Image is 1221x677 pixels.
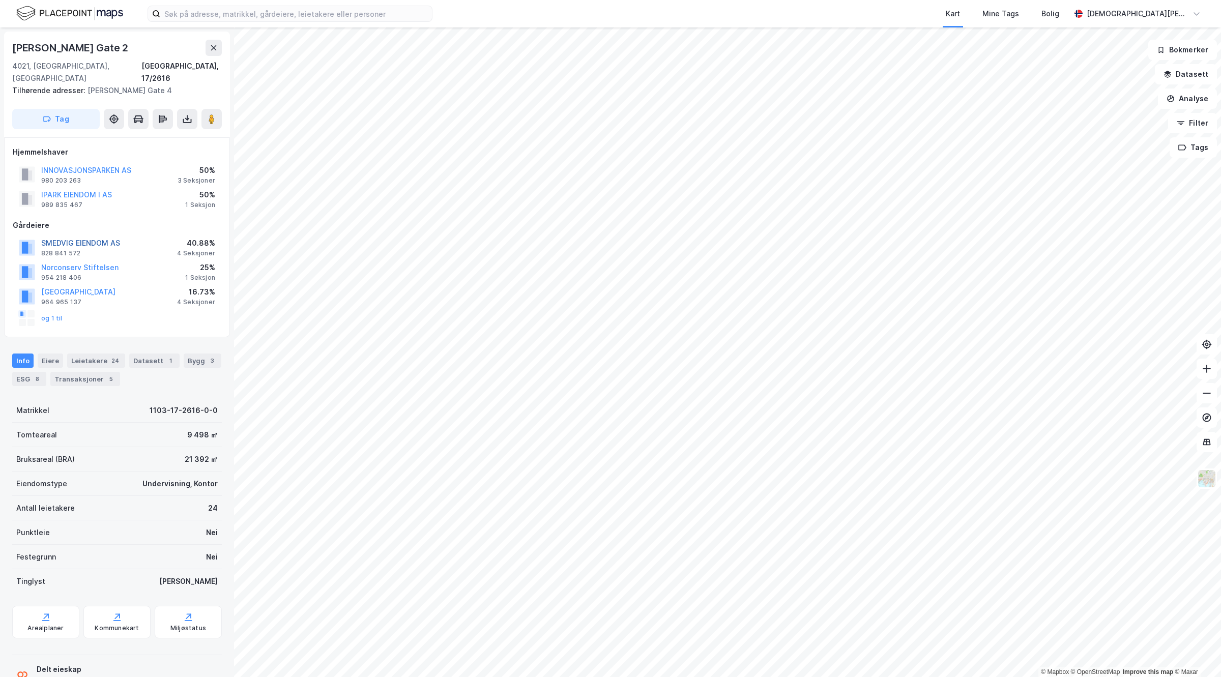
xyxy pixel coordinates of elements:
[27,624,64,632] div: Arealplaner
[12,109,100,129] button: Tag
[178,176,215,185] div: 3 Seksjoner
[165,356,176,366] div: 1
[12,354,34,368] div: Info
[150,404,218,417] div: 1103-17-2616-0-0
[946,8,960,20] div: Kart
[16,429,57,441] div: Tomteareal
[41,201,82,209] div: 989 835 467
[185,201,215,209] div: 1 Seksjon
[41,249,80,257] div: 828 841 572
[106,374,116,384] div: 5
[142,478,218,490] div: Undervisning, Kontor
[16,502,75,514] div: Antall leietakere
[1123,668,1173,675] a: Improve this map
[1148,40,1217,60] button: Bokmerker
[37,663,170,675] div: Delt eieskap
[41,274,81,282] div: 954 218 406
[1170,137,1217,158] button: Tags
[1041,668,1069,675] a: Mapbox
[160,6,432,21] input: Søk på adresse, matrikkel, gårdeiere, leietakere eller personer
[185,261,215,274] div: 25%
[16,453,75,465] div: Bruksareal (BRA)
[177,237,215,249] div: 40.88%
[95,624,139,632] div: Kommunekart
[1170,628,1221,677] iframe: Chat Widget
[38,354,63,368] div: Eiere
[16,404,49,417] div: Matrikkel
[982,8,1019,20] div: Mine Tags
[50,372,120,386] div: Transaksjoner
[159,575,218,587] div: [PERSON_NAME]
[170,624,206,632] div: Miljøstatus
[178,164,215,176] div: 50%
[1158,89,1217,109] button: Analyse
[1087,8,1188,20] div: [DEMOGRAPHIC_DATA][PERSON_NAME]
[13,219,221,231] div: Gårdeiere
[185,274,215,282] div: 1 Seksjon
[1071,668,1120,675] a: OpenStreetMap
[187,429,218,441] div: 9 498 ㎡
[1155,64,1217,84] button: Datasett
[177,249,215,257] div: 4 Seksjoner
[1168,113,1217,133] button: Filter
[177,298,215,306] div: 4 Seksjoner
[41,176,81,185] div: 980 203 263
[207,356,217,366] div: 3
[32,374,42,384] div: 8
[206,551,218,563] div: Nei
[13,146,221,158] div: Hjemmelshaver
[16,551,56,563] div: Festegrunn
[12,86,88,95] span: Tilhørende adresser:
[16,478,67,490] div: Eiendomstype
[184,354,221,368] div: Bygg
[16,526,50,539] div: Punktleie
[16,5,123,22] img: logo.f888ab2527a4732fd821a326f86c7f29.svg
[67,354,125,368] div: Leietakere
[16,575,45,587] div: Tinglyst
[12,40,130,56] div: [PERSON_NAME] Gate 2
[12,84,214,97] div: [PERSON_NAME] Gate 4
[12,60,141,84] div: 4021, [GEOGRAPHIC_DATA], [GEOGRAPHIC_DATA]
[141,60,222,84] div: [GEOGRAPHIC_DATA], 17/2616
[1197,469,1216,488] img: Z
[129,354,180,368] div: Datasett
[41,298,81,306] div: 964 965 137
[206,526,218,539] div: Nei
[177,286,215,298] div: 16.73%
[1041,8,1059,20] div: Bolig
[109,356,121,366] div: 24
[185,189,215,201] div: 50%
[208,502,218,514] div: 24
[185,453,218,465] div: 21 392 ㎡
[12,372,46,386] div: ESG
